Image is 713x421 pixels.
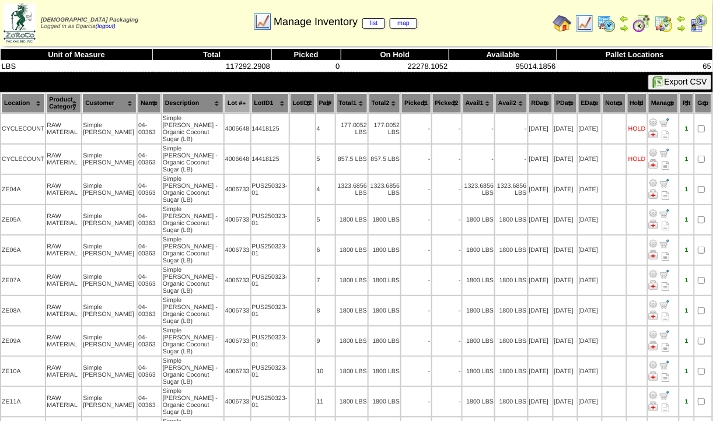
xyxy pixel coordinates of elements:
img: Move [660,391,669,400]
img: Adjust [649,300,658,309]
i: Note [662,343,669,352]
td: 1800 LBS [495,205,527,234]
div: 1 [680,125,693,132]
i: Note [662,404,669,412]
td: RAW MATERIAL [46,114,81,143]
td: - [432,327,462,356]
td: Simple [PERSON_NAME] [82,236,137,265]
td: 1800 LBS [369,387,400,416]
td: 1800 LBS [495,266,527,295]
th: Location [1,93,45,113]
img: Manage Hold [649,250,658,259]
td: 11 [316,387,335,416]
td: [DATE] [554,266,577,295]
th: Product Category [46,93,81,113]
td: 22278.1052 [341,61,449,72]
img: Adjust [649,239,658,248]
td: CYCLECOUNT [1,114,45,143]
td: 04-00363 [138,266,161,295]
td: PUS250323-01 [251,357,289,386]
td: 4006733 [225,296,250,325]
th: Grp [695,93,712,113]
td: PUS250323-01 [251,205,289,234]
td: - [432,145,462,174]
img: Adjust [649,391,658,400]
td: Simple [PERSON_NAME] - Organic Coconut Sugar (LB) [162,357,223,386]
i: Note [662,161,669,170]
img: Manage Hold [649,402,658,411]
img: Move [660,360,669,370]
td: 1800 LBS [463,296,494,325]
td: 10 [316,357,335,386]
div: HOLD [628,125,646,132]
td: Simple [PERSON_NAME] [82,175,137,204]
td: Simple [PERSON_NAME] - Organic Coconut Sugar (LB) [162,236,223,265]
td: ZE04A [1,175,45,204]
img: Manage Hold [649,311,658,320]
td: ZE08A [1,296,45,325]
img: Move [660,239,669,248]
td: - [495,114,527,143]
th: EDate [578,93,602,113]
td: 5 [316,145,335,174]
td: [DATE] [529,296,553,325]
th: On Hold [341,49,449,61]
th: Pal# [316,93,335,113]
td: 04-00363 [138,175,161,204]
td: 4 [316,175,335,204]
td: LBS [1,61,153,72]
td: [DATE] [554,357,577,386]
td: ZE05A [1,205,45,234]
img: calendarblend.gif [632,14,651,33]
td: - [401,387,431,416]
td: - [432,357,462,386]
td: ZE07A [1,266,45,295]
i: Note [662,282,669,291]
td: - [432,387,462,416]
td: PUS250323-01 [251,175,289,204]
td: [DATE] [578,327,602,356]
td: 1323.6856 LBS [463,175,494,204]
td: Simple [PERSON_NAME] - Organic Coconut Sugar (LB) [162,145,223,174]
img: Move [660,148,669,157]
th: Pallet Locations [557,49,713,61]
th: Hold [627,93,648,113]
td: [DATE] [578,145,602,174]
td: 4006733 [225,387,250,416]
td: Simple [PERSON_NAME] - Organic Coconut Sugar (LB) [162,266,223,295]
img: line_graph.gif [575,14,594,33]
td: [DATE] [529,387,553,416]
td: [DATE] [578,175,602,204]
td: 117292.2908 [153,61,272,72]
img: calendarcustomer.gif [690,14,708,33]
td: 4006733 [225,266,250,295]
td: 1800 LBS [463,205,494,234]
td: 04-00363 [138,145,161,174]
img: arrowright.gif [620,23,629,33]
td: - [401,205,431,234]
td: Simple [PERSON_NAME] - Organic Coconut Sugar (LB) [162,114,223,143]
td: RAW MATERIAL [46,327,81,356]
td: Simple [PERSON_NAME] [82,114,137,143]
i: Note [662,191,669,200]
th: Total2 [369,93,400,113]
img: Move [660,178,669,188]
img: Move [660,330,669,339]
td: 4006648 [225,145,250,174]
td: Simple [PERSON_NAME] - Organic Coconut Sugar (LB) [162,387,223,416]
td: Simple [PERSON_NAME] [82,296,137,325]
th: Picked1 [401,93,431,113]
td: 7 [316,266,335,295]
td: 1800 LBS [463,357,494,386]
td: 04-00363 [138,236,161,265]
span: Logged in as Bgarcia [41,17,138,30]
td: - [432,296,462,325]
td: - [401,327,431,356]
td: Simple [PERSON_NAME] - Organic Coconut Sugar (LB) [162,327,223,356]
td: 1800 LBS [369,296,400,325]
div: 1 [680,277,693,284]
img: Adjust [649,178,658,188]
td: 14418125 [251,145,289,174]
td: - [432,266,462,295]
td: [DATE] [529,205,553,234]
